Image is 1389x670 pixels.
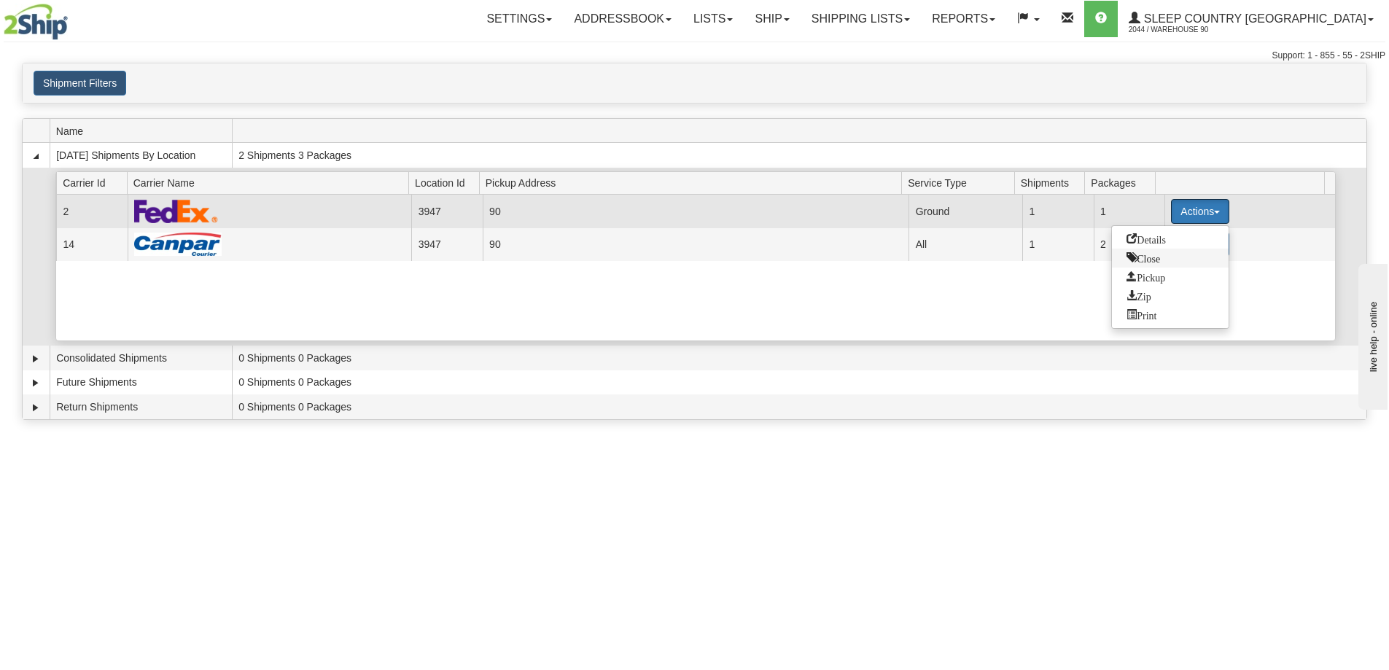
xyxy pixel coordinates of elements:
[50,394,232,419] td: Return Shipments
[1112,249,1229,268] a: Close this group
[133,171,409,194] span: Carrier Name
[411,228,482,261] td: 3947
[1140,12,1366,25] span: Sleep Country [GEOGRAPHIC_DATA]
[682,1,744,37] a: Lists
[921,1,1006,37] a: Reports
[28,400,43,415] a: Expand
[744,1,800,37] a: Ship
[411,195,482,227] td: 3947
[34,71,126,96] button: Shipment Filters
[56,195,127,227] td: 2
[50,346,232,370] td: Consolidated Shipments
[1127,309,1156,319] span: Print
[1022,228,1093,261] td: 1
[28,375,43,390] a: Expand
[28,149,43,163] a: Collapse
[908,171,1014,194] span: Service Type
[475,1,563,37] a: Settings
[50,370,232,395] td: Future Shipments
[1127,252,1160,262] span: Close
[909,228,1022,261] td: All
[415,171,479,194] span: Location Id
[232,143,1366,168] td: 2 Shipments 3 Packages
[1127,271,1165,281] span: Pickup
[1021,171,1085,194] span: Shipments
[4,4,68,40] img: logo2044.jpg
[486,171,902,194] span: Pickup Address
[28,351,43,366] a: Expand
[483,228,909,261] td: 90
[1091,171,1155,194] span: Packages
[63,171,127,194] span: Carrier Id
[1355,260,1388,409] iframe: chat widget
[1118,1,1385,37] a: Sleep Country [GEOGRAPHIC_DATA] 2044 / Warehouse 90
[232,370,1366,395] td: 0 Shipments 0 Packages
[1112,305,1229,324] a: Print or Download All Shipping Documents in one file
[483,195,909,227] td: 90
[909,195,1022,227] td: Ground
[232,346,1366,370] td: 0 Shipments 0 Packages
[1022,195,1093,227] td: 1
[134,199,218,223] img: FedEx Express®
[11,12,135,23] div: live help - online
[1112,230,1229,249] a: Go to Details view
[1094,228,1164,261] td: 2
[1129,23,1238,37] span: 2044 / Warehouse 90
[1127,290,1151,300] span: Zip
[1171,199,1229,224] button: Actions
[134,233,222,256] img: Canpar
[1127,233,1166,244] span: Details
[4,50,1385,62] div: Support: 1 - 855 - 55 - 2SHIP
[56,228,127,261] td: 14
[1112,287,1229,305] a: Zip and Download All Shipping Documents
[801,1,921,37] a: Shipping lists
[56,120,232,142] span: Name
[1112,268,1229,287] a: Request a carrier pickup
[563,1,682,37] a: Addressbook
[232,394,1366,419] td: 0 Shipments 0 Packages
[50,143,232,168] td: [DATE] Shipments By Location
[1094,195,1164,227] td: 1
